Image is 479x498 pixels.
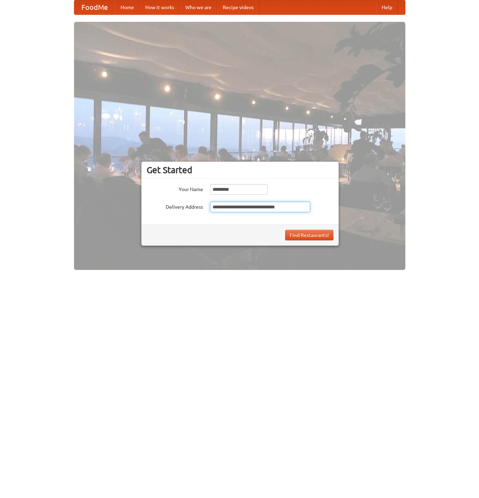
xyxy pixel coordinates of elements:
a: How it works [140,0,180,14]
button: Find Restaurants! [285,230,333,240]
a: Who we are [180,0,217,14]
a: Recipe videos [217,0,259,14]
label: Your Name [147,184,203,193]
a: FoodMe [74,0,115,14]
h3: Get Started [147,165,333,175]
a: Home [115,0,140,14]
a: Help [376,0,398,14]
label: Delivery Address [147,202,203,210]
